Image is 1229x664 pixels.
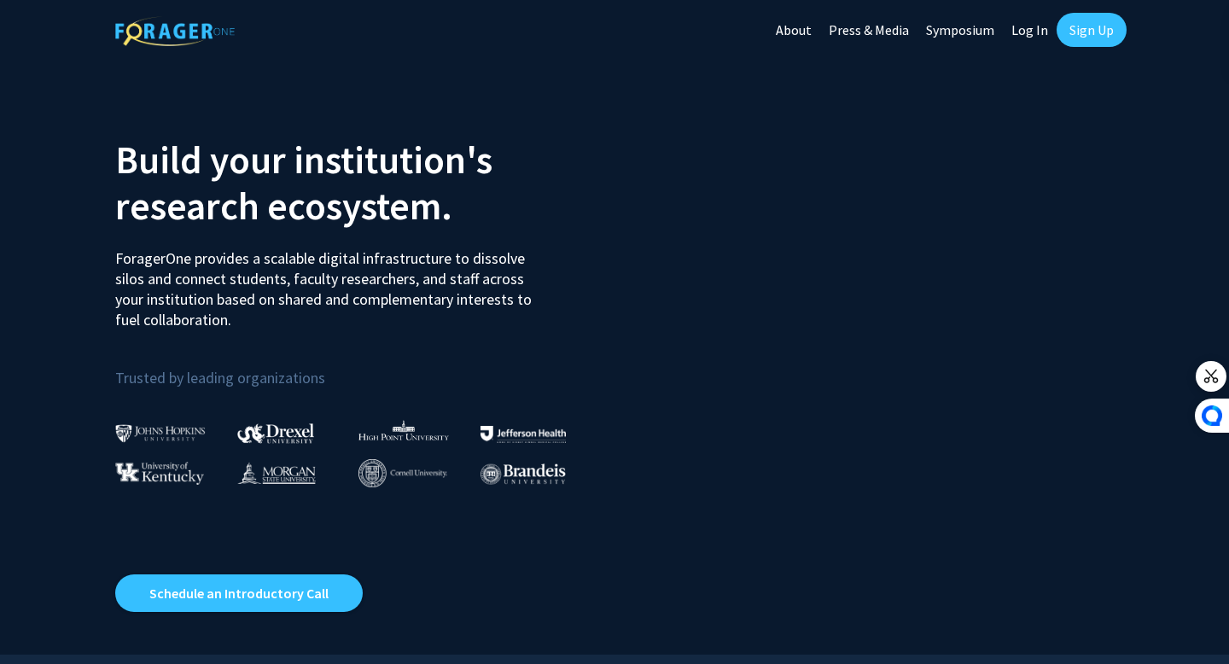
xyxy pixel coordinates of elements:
h2: Build your institution's research ecosystem. [115,137,602,229]
a: Sign Up [1057,13,1127,47]
img: Cornell University [358,459,447,487]
img: Morgan State University [237,462,316,484]
img: Johns Hopkins University [115,424,206,442]
p: Trusted by leading organizations [115,344,602,391]
img: ForagerOne Logo [115,16,235,46]
img: High Point University [358,420,449,440]
img: University of Kentucky [115,462,204,485]
a: Opens in a new tab [115,574,363,612]
img: Brandeis University [481,463,566,485]
p: ForagerOne provides a scalable digital infrastructure to dissolve silos and connect students, fac... [115,236,544,330]
img: Thomas Jefferson University [481,426,566,442]
img: Drexel University [237,423,314,443]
